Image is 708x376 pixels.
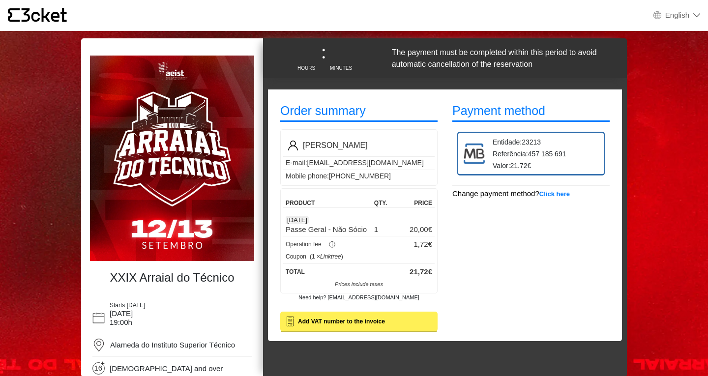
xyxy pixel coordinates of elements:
p: 1 [372,225,397,233]
p: Total [286,267,394,276]
b: Click here [539,190,570,198]
p: 20,00€ [397,225,432,233]
p: Mobile phone: [283,170,435,183]
span: [DATE] [286,216,309,224]
p: Payment method [452,102,610,122]
p: Product [286,199,369,207]
data-tag: [EMAIL_ADDRESS][DOMAIN_NAME] [307,159,424,167]
b: Add VAT number to the invoice [298,317,385,326]
div: 23213 457 185 691 21.72€ [488,133,604,174]
small: (1 × ) [310,252,343,261]
p: [PERSON_NAME] [303,140,368,151]
p: Order summary [280,102,438,122]
strong: Entidade: [493,138,522,146]
p: Coupon [286,252,310,261]
button: Add VAT number to the invoice [280,312,438,331]
strong: Referência: [493,150,528,158]
g: {' '} [8,8,20,22]
p: € [397,239,432,250]
p: E-mail: [283,157,435,170]
span: 21,72 [410,267,428,276]
p: qty. [374,199,394,207]
h4: XXIX Arraial do Técnico [95,271,249,285]
button: Change payment method?Click here [452,188,570,200]
span: + [100,361,105,366]
i: Linktree [320,253,341,260]
span: 16 [94,364,106,375]
span: [DEMOGRAPHIC_DATA] and over [110,364,223,373]
p: Prices include taxes [291,280,427,289]
data-tag: [PHONE_NUMBER] [329,172,391,180]
img: e49d6b16d0b2489fbe161f82f243c176.webp [90,56,254,261]
span: Alameda do Instituto Superior Técnico [110,341,235,349]
span: Starts [DATE] [110,302,145,309]
span: HOURS [289,64,324,72]
p: The payment must be completed within this period to avoid automatic cancellation of the reservation [392,47,619,70]
p: € [399,266,432,278]
p: Passe Geral - Não Sócio [286,225,369,233]
div: ⓘ [322,240,343,250]
img: Pgo8IS0tIEdlbmVyYXRvcjogQWRvYmUgSWxsdXN0cmF0b3IgMTkuMC4wLCBTVkcgRXhwb3J0IFBsdWctSW4gLiBTVkcgVmVyc... [288,141,298,150]
p: Operation fee [286,240,322,249]
p: Price [399,199,432,207]
p: Need help? [EMAIL_ADDRESS][DOMAIN_NAME] [280,293,438,302]
span: MINUTES [324,64,358,72]
button: ⓘ [322,238,343,252]
span: [DATE] 19:00h [110,309,133,326]
strong: Valor: [493,162,510,170]
span: 1,72 [413,240,428,248]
